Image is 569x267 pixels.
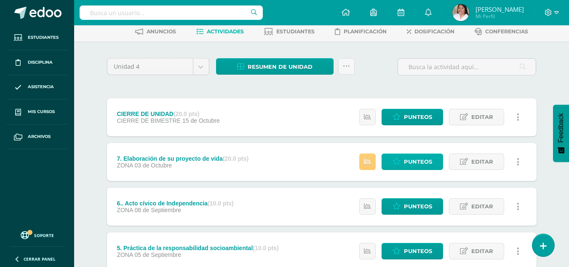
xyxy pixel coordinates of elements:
a: Punteos [382,154,443,170]
span: Resumen de unidad [248,59,313,75]
span: Punteos [404,199,432,214]
strong: (10.0 pts) [208,200,233,207]
span: [PERSON_NAME] [476,5,524,13]
span: Editar [471,199,493,214]
span: ZONA [117,207,133,213]
span: 05 de Septiembre [134,251,181,258]
span: Cerrar panel [24,256,56,262]
strong: (10.0 pts) [253,245,278,251]
a: Asistencia [7,75,67,100]
a: Estudiantes [7,25,67,50]
span: Editar [471,109,493,125]
span: Editar [471,154,493,170]
span: Asistencia [28,84,54,90]
strong: (20.0 pts) [174,111,199,117]
a: Anuncios [135,25,176,38]
a: Dosificación [407,25,454,38]
span: Dosificación [414,28,454,35]
span: Mi Perfil [476,13,524,20]
a: Disciplina [7,50,67,75]
span: Editar [471,243,493,259]
span: Punteos [404,243,432,259]
div: 5. Práctica de la responsabilidad socioambiental [117,245,278,251]
span: Conferencias [485,28,528,35]
a: Unidad 4 [107,59,209,75]
input: Busca un usuario... [80,5,263,20]
a: Conferencias [475,25,528,38]
span: Unidad 4 [114,59,187,75]
span: Estudiantes [28,34,59,41]
div: 7. Elaboración de su proyecto de vida [117,155,248,162]
span: Punteos [404,154,432,170]
a: Punteos [382,109,443,125]
span: 08 de Septiembre [134,207,181,213]
span: Actividades [207,28,244,35]
strong: (20.0 pts) [223,155,248,162]
a: Estudiantes [264,25,315,38]
span: ZONA [117,162,133,169]
span: Disciplina [28,59,53,66]
div: 6.. Acto cívico de Independencia [117,200,233,207]
button: Feedback - Mostrar encuesta [553,105,569,162]
a: Mis cursos [7,100,67,124]
a: Planificación [335,25,387,38]
div: CIERRE DE UNIDAD [117,111,219,117]
a: Actividades [196,25,244,38]
a: Resumen de unidad [216,58,334,75]
span: Archivos [28,133,51,140]
span: Anuncios [147,28,176,35]
span: 03 de Octubre [134,162,172,169]
img: 07e4e8fe95e241eabf153701a18b921b.png [452,4,469,21]
span: CIERRE DE BIMESTRE [117,117,181,124]
input: Busca la actividad aquí... [398,59,536,75]
span: Mis cursos [28,108,55,115]
a: Punteos [382,243,443,259]
span: ZONA [117,251,133,258]
a: Punteos [382,198,443,215]
span: Soporte [34,232,54,238]
span: Feedback [557,113,565,143]
span: Estudiantes [276,28,315,35]
span: Planificación [344,28,387,35]
a: Soporte [10,229,64,240]
span: Punteos [404,109,432,125]
a: Archivos [7,124,67,149]
span: 15 de Octubre [182,117,220,124]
